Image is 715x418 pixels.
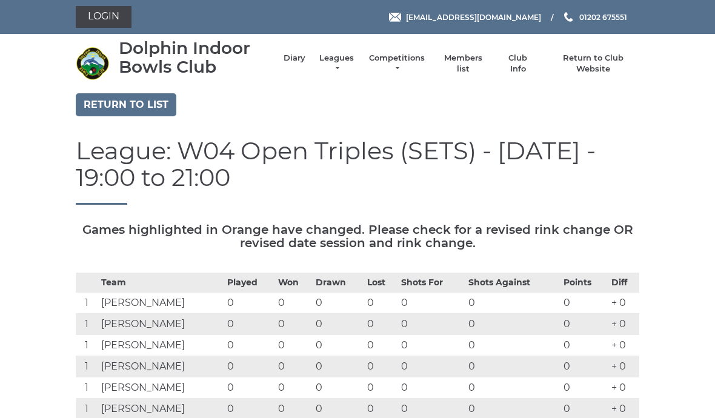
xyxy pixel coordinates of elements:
[560,313,608,334] td: 0
[318,53,356,75] a: Leagues
[98,273,224,292] th: Team
[608,313,639,334] td: + 0
[275,273,313,292] th: Won
[76,6,131,28] a: Login
[398,377,465,398] td: 0
[398,356,465,377] td: 0
[224,292,275,313] td: 0
[119,39,271,76] div: Dolphin Indoor Bowls Club
[98,313,224,334] td: [PERSON_NAME]
[560,334,608,356] td: 0
[398,334,465,356] td: 0
[224,334,275,356] td: 0
[313,356,364,377] td: 0
[224,356,275,377] td: 0
[398,313,465,334] td: 0
[465,273,561,292] th: Shots Against
[398,292,465,313] td: 0
[465,356,561,377] td: 0
[501,53,536,75] a: Club Info
[608,292,639,313] td: + 0
[98,356,224,377] td: [PERSON_NAME]
[98,292,224,313] td: [PERSON_NAME]
[608,273,639,292] th: Diff
[275,334,313,356] td: 0
[313,377,364,398] td: 0
[364,292,398,313] td: 0
[275,292,313,313] td: 0
[364,313,398,334] td: 0
[364,356,398,377] td: 0
[284,53,305,64] a: Diary
[313,313,364,334] td: 0
[560,273,608,292] th: Points
[465,292,561,313] td: 0
[437,53,488,75] a: Members list
[275,313,313,334] td: 0
[465,313,561,334] td: 0
[608,334,639,356] td: + 0
[364,334,398,356] td: 0
[579,12,627,21] span: 01202 675551
[389,13,401,22] img: Email
[275,377,313,398] td: 0
[76,138,639,205] h1: League: W04 Open Triples (SETS) - [DATE] - 19:00 to 21:00
[608,356,639,377] td: + 0
[76,334,98,356] td: 1
[398,273,465,292] th: Shots For
[76,356,98,377] td: 1
[564,12,573,22] img: Phone us
[364,377,398,398] td: 0
[76,377,98,398] td: 1
[368,53,426,75] a: Competitions
[562,12,627,23] a: Phone us 01202 675551
[465,334,561,356] td: 0
[224,273,275,292] th: Played
[275,356,313,377] td: 0
[76,47,109,80] img: Dolphin Indoor Bowls Club
[560,356,608,377] td: 0
[389,12,541,23] a: Email [EMAIL_ADDRESS][DOMAIN_NAME]
[560,292,608,313] td: 0
[548,53,639,75] a: Return to Club Website
[608,377,639,398] td: + 0
[406,12,541,21] span: [EMAIL_ADDRESS][DOMAIN_NAME]
[560,377,608,398] td: 0
[224,313,275,334] td: 0
[364,273,398,292] th: Lost
[224,377,275,398] td: 0
[76,223,639,250] h5: Games highlighted in Orange have changed. Please check for a revised rink change OR revised date ...
[76,93,176,116] a: Return to list
[313,334,364,356] td: 0
[98,334,224,356] td: [PERSON_NAME]
[313,273,364,292] th: Drawn
[76,292,98,313] td: 1
[313,292,364,313] td: 0
[98,377,224,398] td: [PERSON_NAME]
[465,377,561,398] td: 0
[76,313,98,334] td: 1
